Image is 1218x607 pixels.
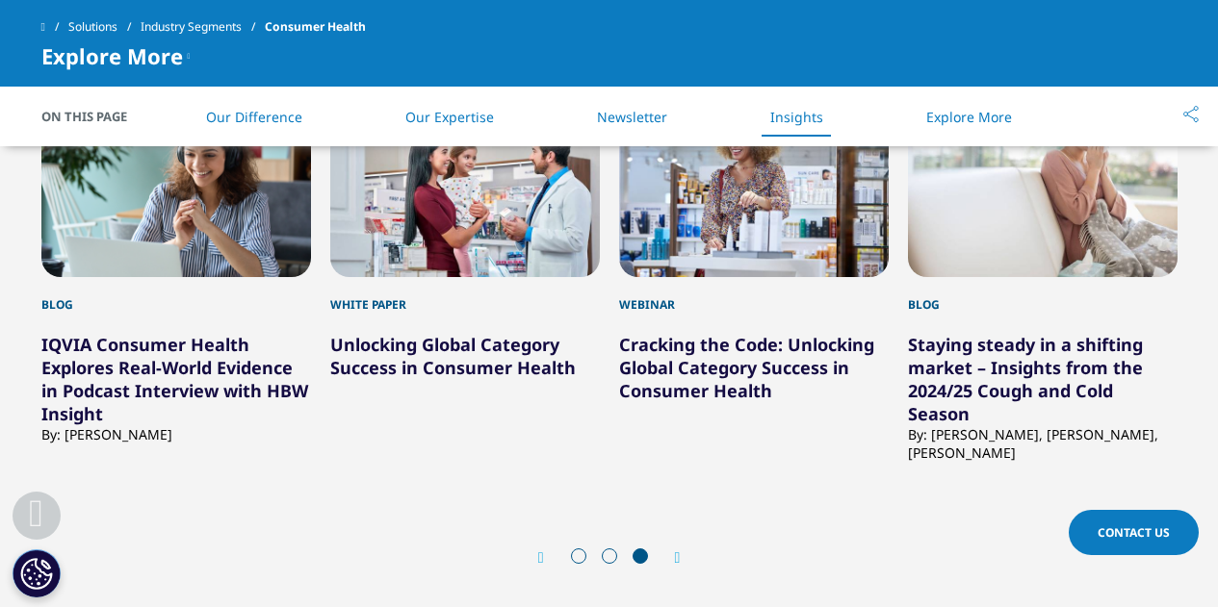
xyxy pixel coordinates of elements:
[41,425,311,443] div: By: [PERSON_NAME]
[908,277,1178,314] div: Blog
[619,333,874,402] a: Cracking the Code: Unlocking Global Category Success in Consumer Health
[41,44,183,67] span: Explore More
[908,333,1143,425] a: Staying steady in a shifting market – Insights from the 2024/25 Cough and Cold Season
[330,333,576,379] a: Unlocking Global Category Success in Consumer Health
[619,102,889,462] div: 11 / 12
[330,102,600,462] div: 10 / 12
[265,10,366,44] span: Consumer Health
[405,108,494,126] a: Our Expertise
[330,277,600,314] div: White Paper
[597,108,667,126] a: Newsletter
[619,277,889,314] div: Webinar
[538,548,563,567] div: Previous slide
[908,425,1178,462] div: By: [PERSON_NAME], [PERSON_NAME], [PERSON_NAME]
[1098,524,1170,541] span: Contact Us
[926,108,1012,126] a: Explore More
[41,333,308,425] a: IQVIA Consumer Health Explores Real-World Evidence in Podcast Interview with HBW Insight
[41,102,311,462] div: 9 / 12
[68,10,141,44] a: Solutions
[141,10,265,44] a: Industry Segments
[41,107,147,126] span: On This Page
[13,549,61,597] button: Cookies Settings
[770,108,823,126] a: Insights
[1069,510,1199,555] a: Contact Us
[206,108,302,126] a: Our Difference
[656,548,681,567] div: Next slide
[908,102,1178,462] div: 12 / 12
[41,277,311,314] div: Blog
